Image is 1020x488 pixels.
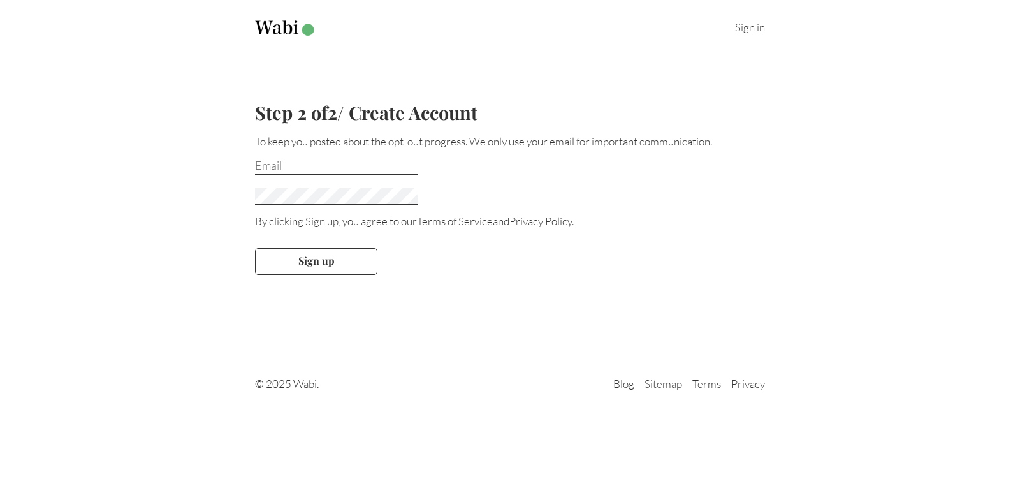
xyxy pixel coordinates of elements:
p: To keep you posted about the opt-out progress. We only use your email for important communication. [255,135,765,148]
a: Blog [613,377,634,390]
a: Privacy [731,377,765,390]
a: Terms of Service [417,214,493,228]
h2: Step 2 of 2 / Create Account [255,100,765,124]
a: Sign in [735,20,765,34]
div: By clicking Sign up, you agree to our and . [255,214,765,228]
a: Terms [692,377,721,390]
img: Wabi [255,20,317,36]
a: Privacy Policy [509,214,572,228]
span: © 2025 Wabi. [255,377,319,390]
input: Email [255,158,418,175]
button: Sign up [255,248,377,275]
a: Sitemap [645,377,682,390]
